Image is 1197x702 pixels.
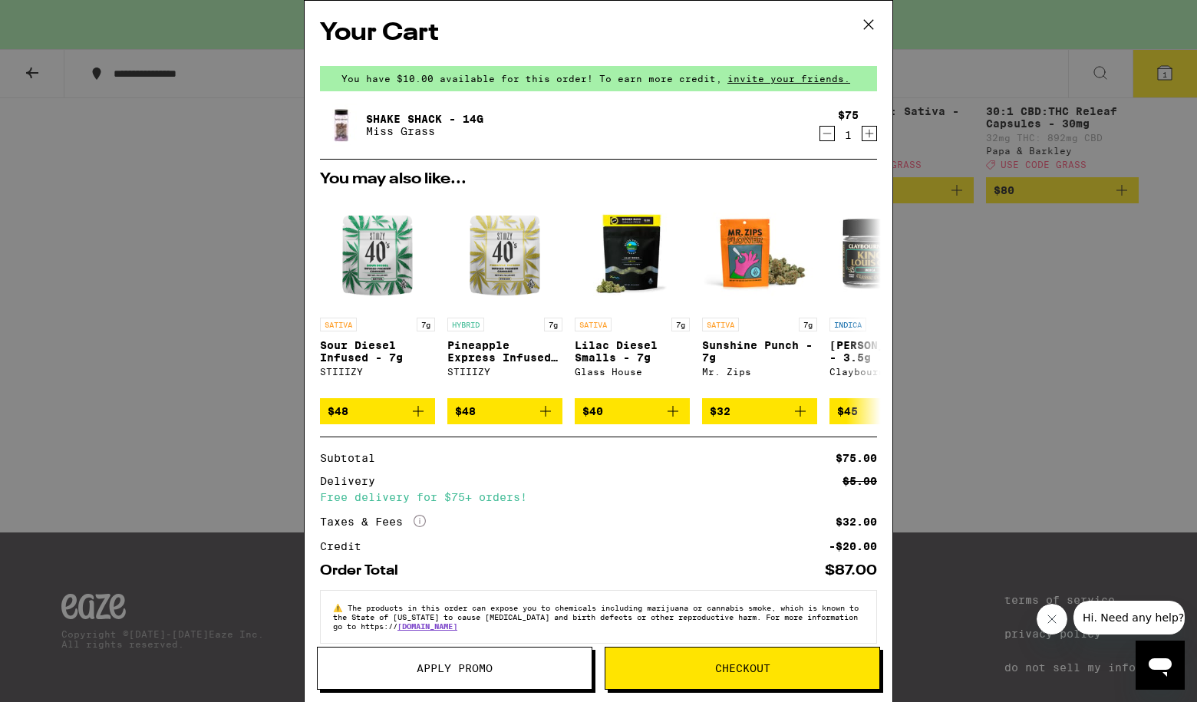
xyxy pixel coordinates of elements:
[397,621,457,631] a: [DOMAIN_NAME]
[836,516,877,527] div: $32.00
[417,663,493,674] span: Apply Promo
[320,564,409,578] div: Order Total
[829,541,877,552] div: -$20.00
[575,195,690,310] img: Glass House - Lilac Diesel Smalls - 7g
[722,74,856,84] span: invite your friends.
[825,564,877,578] div: $87.00
[799,318,817,331] p: 7g
[829,195,945,398] a: Open page for King Louis OG - 3.5g from Claybourne Co.
[366,125,483,137] p: Miss Grass
[862,126,877,141] button: Increment
[710,405,730,417] span: $32
[320,339,435,364] p: Sour Diesel Infused - 7g
[829,398,945,424] button: Add to bag
[333,603,859,631] span: The products in this order can expose you to chemicals including marijuana or cannabis smoke, whi...
[702,398,817,424] button: Add to bag
[320,515,426,529] div: Taxes & Fees
[837,405,858,417] span: $45
[702,367,817,377] div: Mr. Zips
[333,603,348,612] span: ⚠️
[1037,604,1067,634] iframe: Close message
[320,453,386,463] div: Subtotal
[715,663,770,674] span: Checkout
[829,195,945,310] img: Claybourne Co. - King Louis OG - 3.5g
[575,318,612,331] p: SATIVA
[366,113,483,125] a: Shake Shack - 14g
[447,318,484,331] p: HYBRID
[320,195,435,398] a: Open page for Sour Diesel Infused - 7g from STIIIZY
[575,398,690,424] button: Add to bag
[320,104,363,147] img: Shake Shack - 14g
[843,476,877,486] div: $5.00
[320,16,877,51] h2: Your Cart
[702,339,817,364] p: Sunshine Punch - 7g
[605,647,880,690] button: Checkout
[829,367,945,377] div: Claybourne Co.
[1073,601,1185,634] iframe: Message from company
[702,318,739,331] p: SATIVA
[447,195,562,310] img: STIIIZY - Pineapple Express Infused - 7g
[341,74,722,84] span: You have $10.00 available for this order! To earn more credit,
[447,339,562,364] p: Pineapple Express Infused - 7g
[836,453,877,463] div: $75.00
[317,647,592,690] button: Apply Promo
[320,66,877,91] div: You have $10.00 available for this order! To earn more credit,invite your friends.
[320,492,877,503] div: Free delivery for $75+ orders!
[829,318,866,331] p: INDICA
[829,339,945,364] p: [PERSON_NAME] OG - 3.5g
[455,405,476,417] span: $48
[575,339,690,364] p: Lilac Diesel Smalls - 7g
[575,367,690,377] div: Glass House
[447,398,562,424] button: Add to bag
[320,367,435,377] div: STIIIZY
[671,318,690,331] p: 7g
[447,195,562,398] a: Open page for Pineapple Express Infused - 7g from STIIIZY
[320,476,386,486] div: Delivery
[320,195,435,310] img: STIIIZY - Sour Diesel Infused - 7g
[544,318,562,331] p: 7g
[320,398,435,424] button: Add to bag
[838,109,859,121] div: $75
[447,367,562,377] div: STIIIZY
[417,318,435,331] p: 7g
[838,129,859,141] div: 1
[320,541,372,552] div: Credit
[582,405,603,417] span: $40
[702,195,817,398] a: Open page for Sunshine Punch - 7g from Mr. Zips
[1136,641,1185,690] iframe: Button to launch messaging window
[328,405,348,417] span: $48
[702,195,817,310] img: Mr. Zips - Sunshine Punch - 7g
[575,195,690,398] a: Open page for Lilac Diesel Smalls - 7g from Glass House
[320,172,877,187] h2: You may also like...
[819,126,835,141] button: Decrement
